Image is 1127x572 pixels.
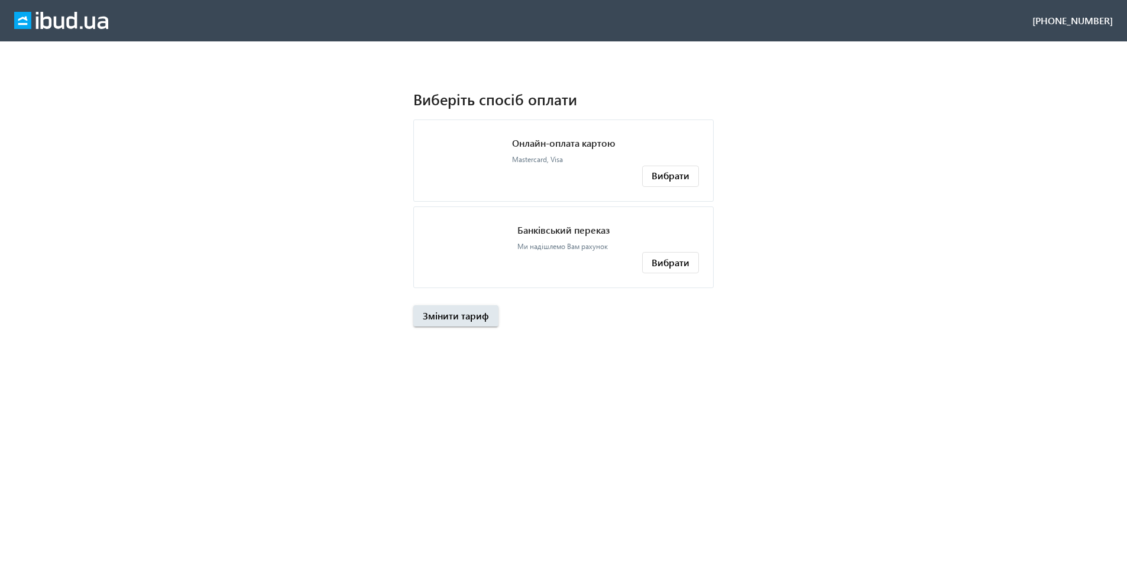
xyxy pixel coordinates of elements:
div: [PHONE_NUMBER] [1032,14,1113,27]
img: ibud_full_logo_white.svg [14,12,108,30]
span: Ми надішлемо Вам рахунок [517,242,608,251]
p: Банківський переказ [517,224,610,237]
p: Онлайн-оплата картою [512,137,616,150]
button: Вибрати [642,252,699,273]
h1: Виберіть спосіб оплати [413,89,714,109]
button: Вибрати [642,166,699,187]
button: Змінити тариф [413,305,498,327]
span: Mastercard, Visa [512,155,563,164]
span: Змінити тариф [423,309,489,322]
span: Вибрати [652,169,689,182]
span: Вибрати [652,256,689,269]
